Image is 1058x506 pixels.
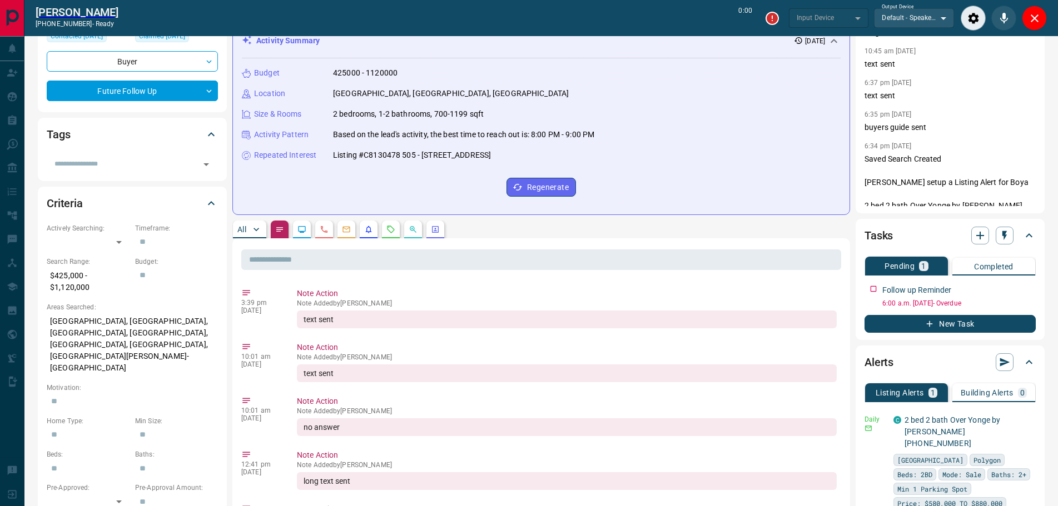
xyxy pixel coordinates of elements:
[139,31,185,42] span: Claimed [DATE]
[738,6,752,31] p: 0:00
[254,88,285,99] p: Location
[36,19,118,29] p: [PHONE_NUMBER] -
[973,454,1001,465] span: Polygon
[47,30,130,46] div: Tue Jun 03 2025
[47,383,218,393] p: Motivation:
[865,58,1036,70] p: text sent
[865,142,912,150] p: 6:34 pm [DATE]
[409,225,418,234] svg: Opportunities
[865,227,893,244] h2: Tasks
[1022,6,1047,31] div: Close
[241,307,280,314] p: [DATE]
[135,30,218,46] div: Thu Apr 10 2025
[1020,389,1025,397] p: 0
[297,288,837,299] p: Note Action
[342,225,351,234] svg: Emails
[135,257,218,267] p: Budget:
[961,389,1014,397] p: Building Alerts
[805,36,825,46] p: [DATE]
[882,3,913,11] label: Output Device
[882,298,1036,308] p: 6:00 a.m. [DATE] - Overdue
[882,284,951,296] p: Follow up Reminder
[364,225,373,234] svg: Listing Alerts
[254,149,316,161] p: Repeated Interest
[865,353,893,371] h2: Alerts
[865,90,1036,102] p: text sent
[47,302,218,312] p: Areas Searched:
[865,349,1036,375] div: Alerts
[431,225,440,234] svg: Agent Actions
[991,469,1026,480] span: Baths: 2+
[320,225,329,234] svg: Calls
[241,407,280,414] p: 10:01 am
[297,472,837,490] div: long text sent
[921,262,926,270] p: 1
[865,122,1036,133] p: buyers guide sent
[893,416,901,424] div: condos.ca
[135,223,218,233] p: Timeframe:
[135,483,218,493] p: Pre-Approval Amount:
[47,312,218,377] p: [GEOGRAPHIC_DATA], [GEOGRAPHIC_DATA], [GEOGRAPHIC_DATA], [GEOGRAPHIC_DATA], [GEOGRAPHIC_DATA], [G...
[333,129,594,141] p: Based on the lead's activity, the best time to reach out is: 8:00 PM - 9:00 PM
[47,449,130,459] p: Beds:
[897,454,963,465] span: [GEOGRAPHIC_DATA]
[241,360,280,368] p: [DATE]
[36,6,118,19] h2: [PERSON_NAME]
[47,190,218,217] div: Criteria
[297,407,837,415] p: Note Added by [PERSON_NAME]
[254,129,309,141] p: Activity Pattern
[865,222,1036,249] div: Tasks
[51,31,103,42] span: Contacted [DATE]
[241,353,280,360] p: 10:01 am
[991,6,1016,31] div: Mute
[297,449,837,461] p: Note Action
[47,126,70,143] h2: Tags
[135,449,218,459] p: Baths:
[47,223,130,233] p: Actively Searching:
[47,81,218,101] div: Future Follow Up
[47,194,83,212] h2: Criteria
[47,51,218,72] div: Buyer
[241,299,280,307] p: 3:39 pm
[865,47,916,55] p: 10:45 am [DATE]
[297,353,837,361] p: Note Added by [PERSON_NAME]
[241,460,280,468] p: 12:41 pm
[297,299,837,307] p: Note Added by [PERSON_NAME]
[874,8,954,27] div: Default - Speaker (Realtek(R) Audio)
[333,149,491,161] p: Listing #C8130478 505 - [STREET_ADDRESS]
[333,67,398,79] p: 425000 - 1120000
[256,35,320,47] p: Activity Summary
[297,310,837,328] div: text sent
[942,469,981,480] span: Mode: Sale
[386,225,395,234] svg: Requests
[297,418,837,436] div: no answer
[897,483,967,494] span: Min 1 Parking Spot
[242,31,841,51] div: Activity Summary[DATE]
[297,364,837,382] div: text sent
[865,79,912,87] p: 6:37 pm [DATE]
[297,395,837,407] p: Note Action
[275,225,284,234] svg: Notes
[135,416,218,426] p: Min Size:
[47,267,130,297] p: $425,000 - $1,120,000
[865,315,1036,333] button: New Task
[47,257,130,267] p: Search Range:
[297,461,837,469] p: Note Added by [PERSON_NAME]
[897,469,932,480] span: Beds: 2BD
[241,468,280,476] p: [DATE]
[865,153,1036,223] p: Saved Search Created [PERSON_NAME] setup a Listing Alert for Boya 2 bed 2 bath Over Yonge by [PER...
[876,389,924,397] p: Listing Alerts
[198,157,214,172] button: Open
[47,483,130,493] p: Pre-Approved:
[961,6,986,31] div: Audio Settings
[237,226,246,233] p: All
[241,414,280,422] p: [DATE]
[254,108,302,120] p: Size & Rooms
[254,67,280,79] p: Budget
[506,178,576,197] button: Regenerate
[333,108,484,120] p: 2 bedrooms, 1-2 bathrooms, 700-1199 sqft
[297,342,837,353] p: Note Action
[96,20,115,28] span: ready
[297,225,306,234] svg: Lead Browsing Activity
[47,416,130,426] p: Home Type:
